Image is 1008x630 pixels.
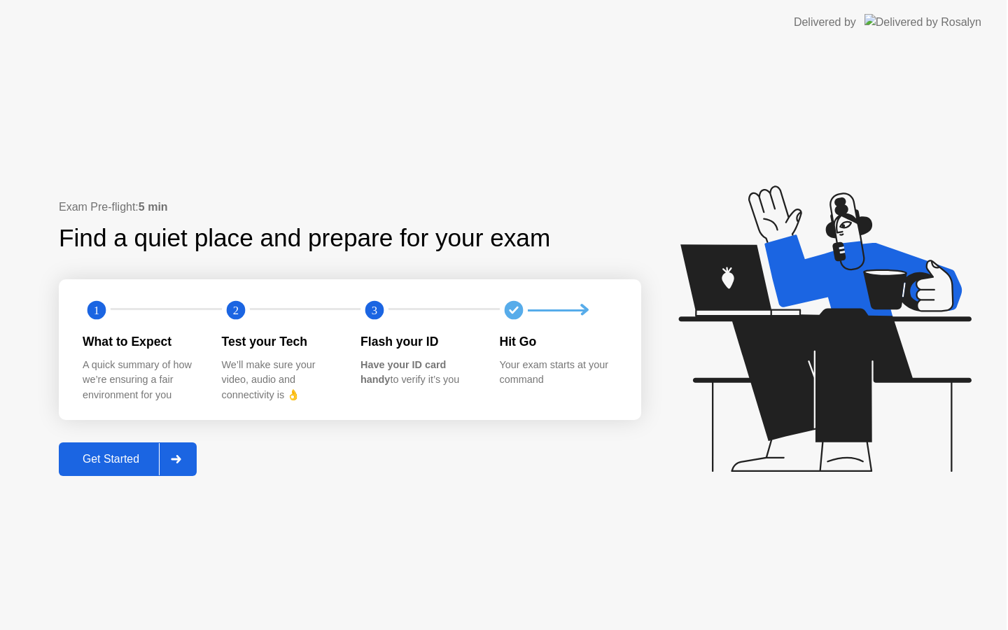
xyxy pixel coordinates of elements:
[59,220,552,257] div: Find a quiet place and prepare for your exam
[83,358,199,403] div: A quick summary of how we’re ensuring a fair environment for you
[360,358,477,388] div: to verify it’s you
[63,453,159,465] div: Get Started
[360,359,446,386] b: Have your ID card handy
[232,304,238,317] text: 2
[360,332,477,351] div: Flash your ID
[864,14,981,30] img: Delivered by Rosalyn
[94,304,99,317] text: 1
[59,442,197,476] button: Get Started
[794,14,856,31] div: Delivered by
[222,358,339,403] div: We’ll make sure your video, audio and connectivity is 👌
[59,199,641,216] div: Exam Pre-flight:
[500,358,617,388] div: Your exam starts at your command
[139,201,168,213] b: 5 min
[372,304,377,317] text: 3
[83,332,199,351] div: What to Expect
[222,332,339,351] div: Test your Tech
[500,332,617,351] div: Hit Go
